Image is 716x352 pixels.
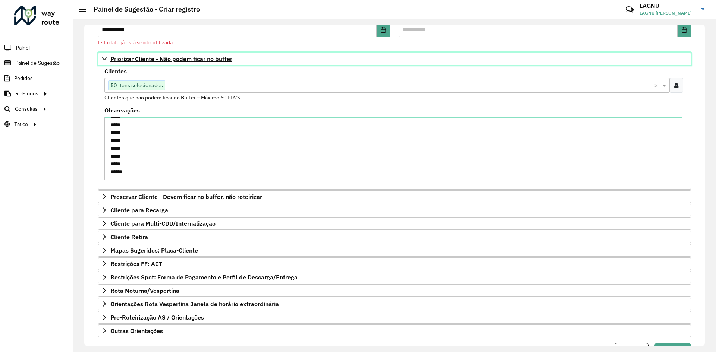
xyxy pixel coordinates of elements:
[654,81,660,90] span: Clear all
[98,324,691,337] a: Outras Orientações
[110,261,162,267] span: Restrições FF: ACT
[98,298,691,310] a: Orientações Rota Vespertina Janela de horário extraordinária
[15,105,38,113] span: Consultas
[110,247,198,253] span: Mapas Sugeridos: Placa-Cliente
[110,328,163,334] span: Outras Orientações
[104,94,240,101] small: Clientes que não podem ficar no Buffer – Máximo 50 PDVS
[640,10,695,16] span: LAGNU [PERSON_NAME]
[16,44,30,52] span: Painel
[98,204,691,216] a: Cliente para Recarga
[110,288,179,294] span: Rota Noturna/Vespertina
[678,22,691,37] button: Choose Date
[98,53,691,65] a: Priorizar Cliente - Não podem ficar no buffer
[98,284,691,297] a: Rota Noturna/Vespertina
[110,207,168,213] span: Cliente para Recarga
[86,5,200,13] h2: Painel de Sugestão - Criar registro
[640,2,695,9] h3: LAGNU
[110,301,279,307] span: Orientações Rota Vespertina Janela de horário extraordinária
[98,217,691,230] a: Cliente para Multi-CDD/Internalização
[110,221,216,226] span: Cliente para Multi-CDD/Internalização
[622,1,638,18] a: Contato Rápido
[110,56,232,62] span: Priorizar Cliente - Não podem ficar no buffer
[98,244,691,257] a: Mapas Sugeridos: Placa-Cliente
[104,67,127,76] label: Clientes
[98,231,691,243] a: Cliente Retira
[14,74,33,82] span: Pedidos
[98,311,691,324] a: Pre-Roteirização AS / Orientações
[15,59,60,67] span: Painel de Sugestão
[98,39,173,46] formly-validation-message: Esta data já está sendo utilizada
[109,81,165,90] span: 50 itens selecionados
[377,22,390,37] button: Choose Date
[98,257,691,270] a: Restrições FF: ACT
[110,314,204,320] span: Pre-Roteirização AS / Orientações
[14,120,28,128] span: Tático
[104,106,140,115] label: Observações
[110,194,262,200] span: Preservar Cliente - Devem ficar no buffer, não roteirizar
[98,190,691,203] a: Preservar Cliente - Devem ficar no buffer, não roteirizar
[110,274,298,280] span: Restrições Spot: Forma de Pagamento e Perfil de Descarga/Entrega
[98,65,691,190] div: Priorizar Cliente - Não podem ficar no buffer
[110,234,148,240] span: Cliente Retira
[15,90,38,98] span: Relatórios
[98,271,691,283] a: Restrições Spot: Forma de Pagamento e Perfil de Descarga/Entrega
